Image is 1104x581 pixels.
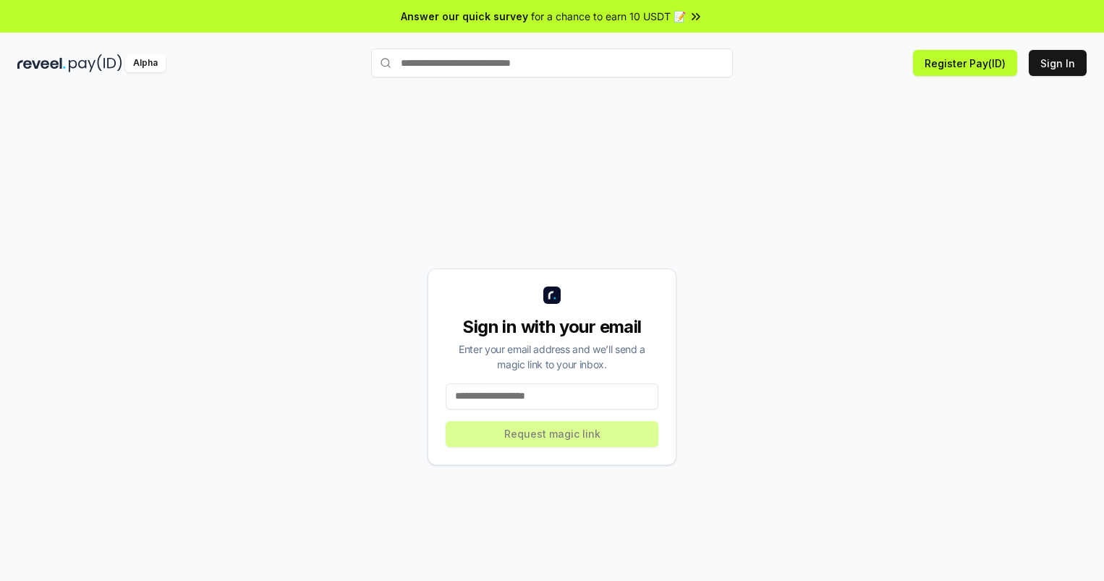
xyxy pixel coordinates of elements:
button: Sign In [1029,50,1087,76]
div: Sign in with your email [446,315,658,339]
img: reveel_dark [17,54,66,72]
button: Register Pay(ID) [913,50,1017,76]
span: for a chance to earn 10 USDT 📝 [531,9,686,24]
div: Enter your email address and we’ll send a magic link to your inbox. [446,342,658,372]
div: Alpha [125,54,166,72]
img: pay_id [69,54,122,72]
span: Answer our quick survey [401,9,528,24]
img: logo_small [543,287,561,304]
